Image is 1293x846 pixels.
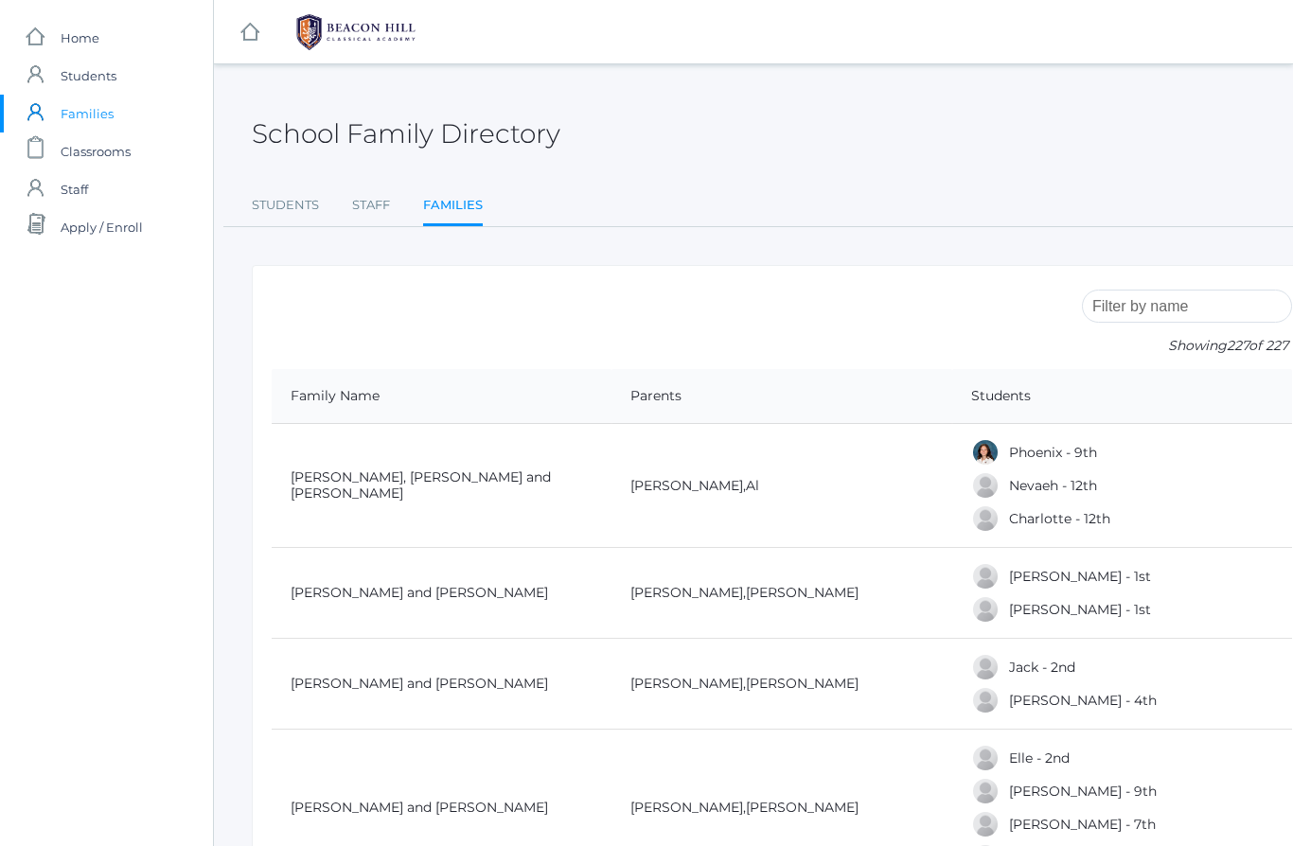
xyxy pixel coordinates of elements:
[1009,477,1097,494] a: Nevaeh - 12th
[61,170,88,208] span: Staff
[746,799,859,816] a: [PERSON_NAME]
[971,744,1000,772] div: Elle Albanese
[630,675,743,692] a: [PERSON_NAME]
[1009,444,1097,461] a: Phoenix - 9th
[1227,337,1249,354] span: 227
[352,186,390,224] a: Staff
[61,132,131,170] span: Classrooms
[971,595,1000,624] div: Grayson Abrea
[746,477,759,494] a: Al
[952,369,1292,424] th: Students
[1009,816,1156,833] a: [PERSON_NAME] - 7th
[1082,290,1292,323] input: Filter by name
[611,424,951,548] td: ,
[971,653,1000,681] div: Jack Adams
[611,548,951,639] td: ,
[423,186,483,227] a: Families
[611,639,951,730] td: ,
[971,471,1000,500] div: Nevaeh Abdulla
[61,19,99,57] span: Home
[1009,783,1157,800] a: [PERSON_NAME] - 9th
[61,57,116,95] span: Students
[746,584,859,601] a: [PERSON_NAME]
[971,438,1000,467] div: Phoenix Abdulla
[1009,659,1075,676] a: Jack - 2nd
[291,584,548,601] a: [PERSON_NAME] and [PERSON_NAME]
[630,799,743,816] a: [PERSON_NAME]
[61,95,114,132] span: Families
[291,468,551,502] a: [PERSON_NAME], [PERSON_NAME] and [PERSON_NAME]
[971,562,1000,590] div: Dominic Abrea
[291,799,548,816] a: [PERSON_NAME] and [PERSON_NAME]
[971,810,1000,838] div: Cole Albanese
[1009,510,1110,527] a: Charlotte - 12th
[61,208,143,246] span: Apply / Enroll
[746,675,859,692] a: [PERSON_NAME]
[272,369,611,424] th: Family Name
[971,777,1000,805] div: Logan Albanese
[1009,692,1157,709] a: [PERSON_NAME] - 4th
[1009,568,1151,585] a: [PERSON_NAME] - 1st
[252,186,319,224] a: Students
[971,504,1000,533] div: Charlotte Abdulla
[291,675,548,692] a: [PERSON_NAME] and [PERSON_NAME]
[1009,601,1151,618] a: [PERSON_NAME] - 1st
[1009,749,1070,767] a: Elle - 2nd
[630,584,743,601] a: [PERSON_NAME]
[1082,336,1292,356] p: Showing of 227
[611,369,951,424] th: Parents
[285,9,427,56] img: 1_BHCALogos-05.png
[252,119,560,149] h2: School Family Directory
[971,686,1000,714] div: Amelia Adams
[630,477,743,494] a: [PERSON_NAME]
